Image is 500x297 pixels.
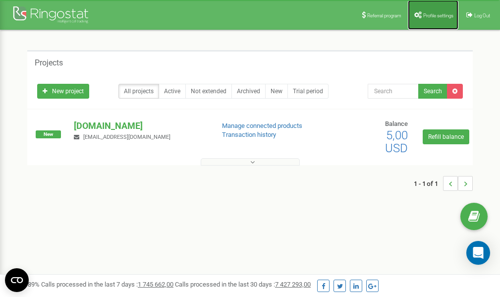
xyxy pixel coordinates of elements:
[418,84,447,99] button: Search
[83,134,170,140] span: [EMAIL_ADDRESS][DOMAIN_NAME]
[414,166,473,201] nav: ...
[231,84,266,99] a: Archived
[222,131,276,138] a: Transaction history
[185,84,232,99] a: Not extended
[41,281,173,288] span: Calls processed in the last 7 days :
[287,84,329,99] a: Trial period
[423,13,453,18] span: Profile settings
[175,281,311,288] span: Calls processed in the last 30 days :
[138,281,173,288] u: 1 745 662,00
[74,119,206,132] p: [DOMAIN_NAME]
[265,84,288,99] a: New
[37,84,89,99] a: New project
[423,129,469,144] a: Refill balance
[275,281,311,288] u: 7 427 293,00
[35,59,63,67] h5: Projects
[368,84,419,99] input: Search
[385,120,408,127] span: Balance
[36,130,61,138] span: New
[5,268,29,292] button: Open CMP widget
[414,176,443,191] span: 1 - 1 of 1
[474,13,490,18] span: Log Out
[466,241,490,265] div: Open Intercom Messenger
[367,13,401,18] span: Referral program
[118,84,159,99] a: All projects
[385,128,408,155] span: 5,00 USD
[159,84,186,99] a: Active
[222,122,302,129] a: Manage connected products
